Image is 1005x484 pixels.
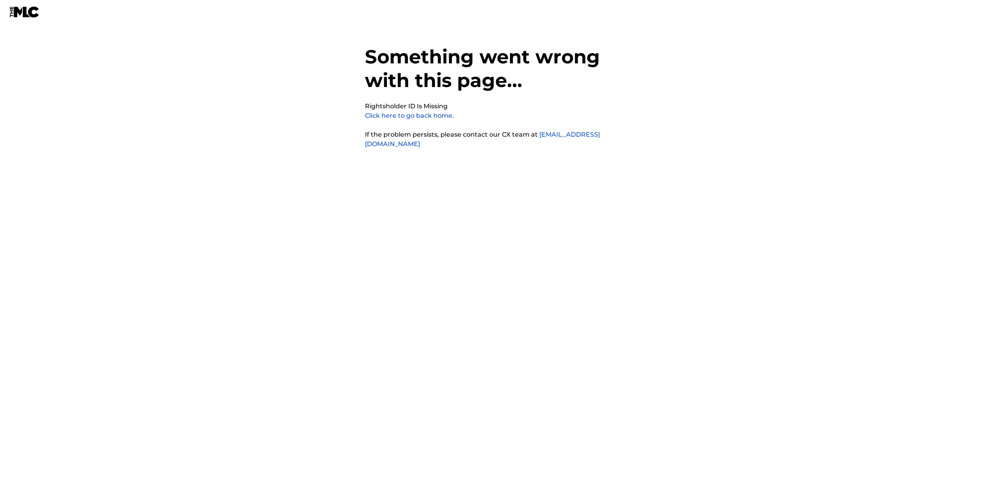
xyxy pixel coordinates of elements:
pre: Rightsholder ID Is Missing [365,102,448,111]
a: [EMAIL_ADDRESS][DOMAIN_NAME] [365,131,600,148]
a: Click here to go back home. [365,112,454,119]
p: If the problem persists, please contact our CX team at [365,130,640,149]
img: MLC Logo [9,6,40,18]
h1: Something went wrong with this page... [365,45,640,102]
